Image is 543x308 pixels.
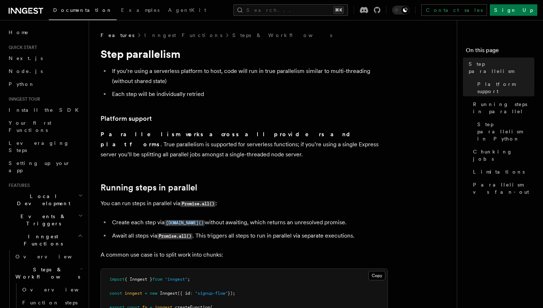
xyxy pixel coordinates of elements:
a: Leveraging Steps [6,137,84,157]
span: Inngest tour [6,96,40,102]
span: const [110,291,122,296]
h4: On this page [466,46,534,58]
span: Step parallelism in Python [477,121,534,142]
a: AgentKit [164,2,210,19]
code: Promise.all() [157,233,192,239]
a: Platform support [101,114,152,124]
span: Examples [121,7,159,13]
span: new [150,291,157,296]
span: Leveraging Steps [9,140,69,153]
span: Overview [22,287,96,293]
button: Search...⌘K [233,4,348,16]
a: Python [6,78,84,91]
kbd: ⌘K [334,6,344,14]
span: Features [6,183,30,188]
button: Events & Triggers [6,210,84,230]
span: Step parallelism [469,60,534,75]
a: Platform support [474,78,534,98]
code: Promise.all() [180,201,215,207]
span: import [110,277,125,282]
a: Examples [117,2,164,19]
span: Node.js [9,68,43,74]
h1: Step parallelism [101,47,388,60]
a: Running steps in parallel [101,183,197,193]
a: Step parallelism in Python [474,118,534,145]
button: Toggle dark mode [392,6,409,14]
a: Running steps in parallel [470,98,534,118]
span: Your first Functions [9,120,51,133]
a: Steps & Workflows [232,32,332,39]
span: Running steps in parallel [473,101,534,115]
strong: Parallelism works across all providers and platforms [101,131,356,148]
a: Inngest Functions [144,32,222,39]
span: Python [9,81,35,87]
span: ({ id [177,291,190,296]
span: Chunking jobs [473,148,534,162]
span: inngest [125,291,142,296]
a: Setting up your app [6,157,84,177]
span: "inngest" [165,277,187,282]
span: AgentKit [168,7,206,13]
span: Platform support [477,81,534,95]
span: }); [228,291,235,296]
span: Local Development [6,193,78,207]
span: ; [187,277,190,282]
span: "signup-flow" [195,291,228,296]
a: Parallelism vs fan-out [470,178,534,198]
span: Documentation [53,7,112,13]
a: Contact sales [421,4,487,16]
button: Steps & Workflows [13,263,84,283]
a: Documentation [49,2,117,20]
span: from [152,277,162,282]
span: Quick start [6,45,37,50]
a: Sign Up [490,4,537,16]
span: Setting up your app [9,160,70,173]
span: Inngest [160,291,177,296]
a: [DOMAIN_NAME]() [164,219,205,226]
li: Create each step via without awaiting, which returns an unresolved promise. [110,217,388,228]
a: Your first Functions [6,116,84,137]
span: Steps & Workflows [13,266,80,280]
a: Home [6,26,84,39]
li: Each step will be individually retried [110,89,388,99]
span: = [145,291,147,296]
button: Local Development [6,190,84,210]
span: Home [9,29,29,36]
a: Step parallelism [466,58,534,78]
span: Limitations [473,168,525,175]
p: . True parallelism is supported for serverless functions; if you’re using a single Express server... [101,129,388,160]
a: Limitations [470,165,534,178]
li: Await all steps via . This triggers all steps to run in parallel via separate executions. [110,231,388,241]
p: A common use case is to split work into chunks: [101,250,388,260]
a: Overview [19,283,84,296]
li: If you’re using a serverless platform to host, code will run in true parallelism similar to multi... [110,66,388,86]
span: Install the SDK [9,107,83,113]
span: : [190,291,192,296]
a: Overview [13,250,84,263]
button: Inngest Functions [6,230,84,250]
code: [DOMAIN_NAME]() [164,220,205,226]
span: Next.js [9,55,43,61]
a: Next.js [6,52,84,65]
span: { Inngest } [125,277,152,282]
span: Parallelism vs fan-out [473,181,534,196]
a: Chunking jobs [470,145,534,165]
p: You can run steps in parallel via : [101,198,388,209]
span: Features [101,32,134,39]
span: Events & Triggers [6,213,78,227]
a: Node.js [6,65,84,78]
a: Install the SDK [6,104,84,116]
span: Overview [15,254,89,259]
span: Function steps [22,300,78,305]
span: Inngest Functions [6,233,78,247]
button: Copy [368,271,385,280]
